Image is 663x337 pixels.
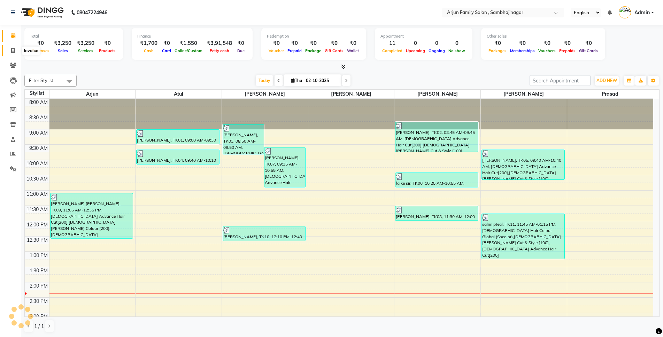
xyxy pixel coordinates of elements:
[173,39,204,47] div: ₹1,550
[395,173,478,187] div: falke sir, TK06, 10:25 AM-10:55 AM, [DEMOGRAPHIC_DATA] [PERSON_NAME] Cut & Style [100]
[487,39,508,47] div: ₹0
[427,39,447,47] div: 0
[482,150,564,179] div: [PERSON_NAME], TK05, 09:40 AM-10:40 AM, [DEMOGRAPHIC_DATA] Advance Hair Cut[200],[DEMOGRAPHIC_DAT...
[577,39,600,47] div: ₹0
[267,39,286,47] div: ₹0
[137,130,219,144] div: [PERSON_NAME], TK01, 09:00 AM-09:30 AM, [DEMOGRAPHIC_DATA] [PERSON_NAME] Cut & Style [100]
[323,48,345,53] span: Gift Cards
[235,39,247,47] div: ₹0
[537,39,557,47] div: ₹0
[557,39,577,47] div: ₹0
[537,48,557,53] span: Vouchers
[264,147,305,187] div: [PERSON_NAME], TK07, 09:35 AM-10:55 AM, [DEMOGRAPHIC_DATA] Advance Hair Cut[200],[DEMOGRAPHIC_DAT...
[18,3,65,22] img: logo
[76,48,95,53] span: Services
[25,160,49,167] div: 10:00 AM
[596,78,617,83] span: ADD NEW
[142,48,155,53] span: Cash
[223,125,264,154] div: [PERSON_NAME], TK03, 08:50 AM-09:50 AM, [DEMOGRAPHIC_DATA] [PERSON_NAME] Colour [200],[DEMOGRAPHI...
[286,48,303,53] span: Prepaid
[404,48,427,53] span: Upcoming
[487,33,600,39] div: Other sales
[137,33,247,39] div: Finance
[236,48,246,53] span: Due
[530,75,591,86] input: Search Appointment
[256,75,273,86] span: Today
[25,191,49,198] div: 11:00 AM
[28,129,49,137] div: 9:00 AM
[508,48,537,53] span: Memberships
[136,90,222,98] span: atul
[567,90,653,98] span: prasad
[508,39,537,47] div: ₹0
[137,39,160,47] div: ₹1,700
[77,3,107,22] b: 08047224946
[51,193,133,238] div: [PERSON_NAME] [PERSON_NAME], TK09, 11:05 AM-12:35 PM, [DEMOGRAPHIC_DATA] Advance Hair Cut[200],[D...
[34,323,44,330] span: 1 / 1
[289,78,304,83] span: Thu
[619,6,631,18] img: Admin
[595,76,619,86] button: ADD NEW
[308,90,394,98] span: [PERSON_NAME]
[481,90,567,98] span: [PERSON_NAME]
[160,39,173,47] div: ₹0
[30,39,51,47] div: ₹0
[394,90,480,98] span: [PERSON_NAME]
[25,90,49,97] div: Stylist
[97,48,117,53] span: Products
[447,39,467,47] div: 0
[28,313,49,320] div: 3:00 PM
[404,39,427,47] div: 0
[173,48,204,53] span: Online/Custom
[577,48,600,53] span: Gift Cards
[303,39,323,47] div: ₹0
[223,226,306,241] div: [PERSON_NAME], TK10, 12:10 PM-12:40 PM, [DEMOGRAPHIC_DATA] [PERSON_NAME] Cut & Style [100]
[28,267,49,274] div: 1:30 PM
[28,252,49,259] div: 1:00 PM
[29,78,53,83] span: Filter Stylist
[222,90,308,98] span: [PERSON_NAME]
[25,236,49,244] div: 12:30 PM
[51,39,74,47] div: ₹3,250
[25,221,49,228] div: 12:00 PM
[267,48,286,53] span: Voucher
[304,75,339,86] input: 2025-10-02
[427,48,447,53] span: Ongoing
[22,47,40,55] div: Invoice
[74,39,97,47] div: ₹3,250
[395,206,478,220] div: [PERSON_NAME], TK08, 11:30 AM-12:00 PM, [DEMOGRAPHIC_DATA] [PERSON_NAME] Colour [200]
[267,33,361,39] div: Redemption
[28,114,49,121] div: 8:30 AM
[56,48,70,53] span: Sales
[482,214,564,259] div: salim pteal, TK11, 11:45 AM-01:15 PM, [DEMOGRAPHIC_DATA] Hair Colour Global (Socolor),[DEMOGRAPHI...
[30,33,117,39] div: Total
[208,48,231,53] span: Petty cash
[97,39,117,47] div: ₹0
[28,282,49,290] div: 2:00 PM
[487,48,508,53] span: Packages
[49,90,136,98] span: arjun
[25,175,49,183] div: 10:30 AM
[28,99,49,106] div: 8:00 AM
[137,150,219,164] div: [PERSON_NAME], TK04, 09:40 AM-10:10 AM, [DEMOGRAPHIC_DATA] Hair Cut Classic [150]
[345,39,361,47] div: ₹0
[160,48,173,53] span: Card
[303,48,323,53] span: Package
[447,48,467,53] span: No show
[380,39,404,47] div: 11
[395,122,478,152] div: [PERSON_NAME], TK02, 08:45 AM-09:45 AM, [DEMOGRAPHIC_DATA] Advance Hair Cut[200],[DEMOGRAPHIC_DAT...
[25,206,49,213] div: 11:30 AM
[345,48,361,53] span: Wallet
[380,48,404,53] span: Completed
[204,39,235,47] div: ₹3,91,548
[28,298,49,305] div: 2:30 PM
[28,145,49,152] div: 9:30 AM
[323,39,345,47] div: ₹0
[557,48,577,53] span: Prepaids
[380,33,467,39] div: Appointment
[634,9,650,16] span: Admin
[286,39,303,47] div: ₹0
